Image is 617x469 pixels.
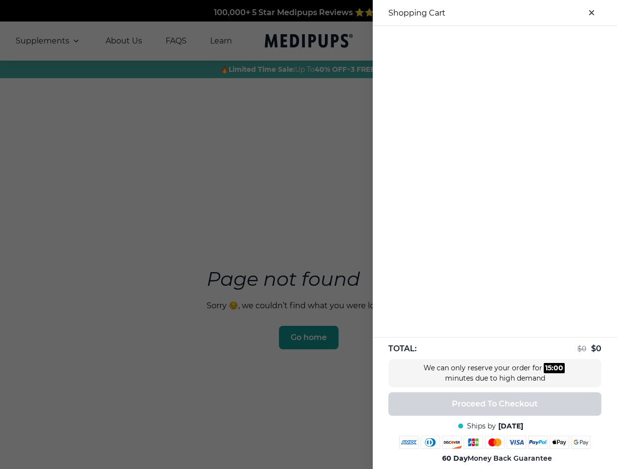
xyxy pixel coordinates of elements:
img: diners-club [421,436,440,449]
img: visa [507,436,526,449]
div: 15 [545,363,552,373]
img: amex [399,436,419,449]
img: paypal [528,436,548,449]
img: jcb [464,436,483,449]
div: We can only reserve your order for minutes due to high demand [422,363,568,384]
strong: 60 Day [442,454,468,463]
span: Ships by [467,422,496,431]
span: [DATE] [498,422,523,431]
img: discover [442,436,462,449]
span: $ 0 [591,344,601,353]
div: : [544,363,565,373]
button: close-cart [582,3,601,22]
span: $ 0 [577,344,586,353]
h3: Shopping Cart [388,8,446,18]
span: Money Back Guarantee [442,454,552,463]
img: mastercard [485,436,505,449]
span: TOTAL: [388,343,417,354]
div: 00 [553,363,563,373]
img: google [571,436,591,449]
img: apple [550,436,569,449]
